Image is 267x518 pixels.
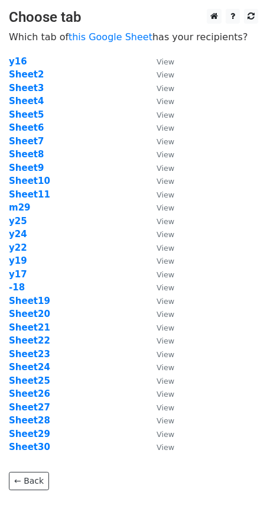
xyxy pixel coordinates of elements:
a: View [145,255,174,266]
a: View [145,402,174,413]
a: y25 [9,216,27,226]
small: View [157,124,174,132]
a: View [145,442,174,452]
h3: Choose tab [9,9,258,26]
strong: Sheet3 [9,83,44,93]
a: View [145,83,174,93]
small: View [157,283,174,292]
a: Sheet6 [9,122,44,133]
a: View [145,189,174,200]
a: this Google Sheet [69,31,152,43]
a: View [145,335,174,346]
small: View [157,350,174,359]
small: View [157,84,174,93]
small: View [157,430,174,439]
a: View [145,322,174,333]
strong: y22 [9,242,27,253]
a: View [145,375,174,386]
a: y24 [9,229,27,239]
a: View [145,56,174,67]
small: View [157,310,174,319]
a: View [145,269,174,280]
a: View [145,149,174,160]
a: Sheet5 [9,109,44,120]
a: View [145,122,174,133]
small: View [157,270,174,279]
small: View [157,323,174,332]
small: View [157,203,174,212]
small: View [157,390,174,399]
small: View [157,244,174,252]
small: View [157,336,174,345]
a: View [145,296,174,306]
strong: Sheet9 [9,163,44,173]
small: View [157,377,174,386]
a: Sheet27 [9,402,50,413]
a: Sheet7 [9,136,44,147]
a: Sheet22 [9,335,50,346]
small: View [157,403,174,412]
a: m29 [9,202,31,213]
a: ← Back [9,472,49,490]
a: Sheet24 [9,362,50,373]
strong: Sheet10 [9,176,50,186]
a: View [145,388,174,399]
a: Sheet20 [9,309,50,319]
small: View [157,230,174,239]
a: View [145,415,174,426]
small: View [157,70,174,79]
small: View [157,257,174,266]
a: y16 [9,56,27,67]
a: Sheet11 [9,189,50,200]
strong: Sheet30 [9,442,50,452]
a: View [145,109,174,120]
a: View [145,242,174,253]
small: View [157,363,174,372]
a: Sheet19 [9,296,50,306]
a: View [145,429,174,439]
a: View [145,309,174,319]
small: View [157,416,174,425]
a: y17 [9,269,27,280]
a: View [145,202,174,213]
small: View [157,297,174,306]
a: Sheet28 [9,415,50,426]
a: Sheet8 [9,149,44,160]
a: Sheet23 [9,349,50,360]
a: View [145,362,174,373]
a: Sheet2 [9,69,44,80]
small: View [157,57,174,66]
small: View [157,443,174,452]
a: View [145,163,174,173]
a: View [145,96,174,106]
strong: Sheet29 [9,429,50,439]
small: View [157,111,174,119]
small: View [157,150,174,159]
a: Sheet21 [9,322,50,333]
a: View [145,349,174,360]
small: View [157,137,174,146]
a: y19 [9,255,27,266]
a: Sheet4 [9,96,44,106]
small: View [157,217,174,226]
a: -18 [9,282,25,293]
